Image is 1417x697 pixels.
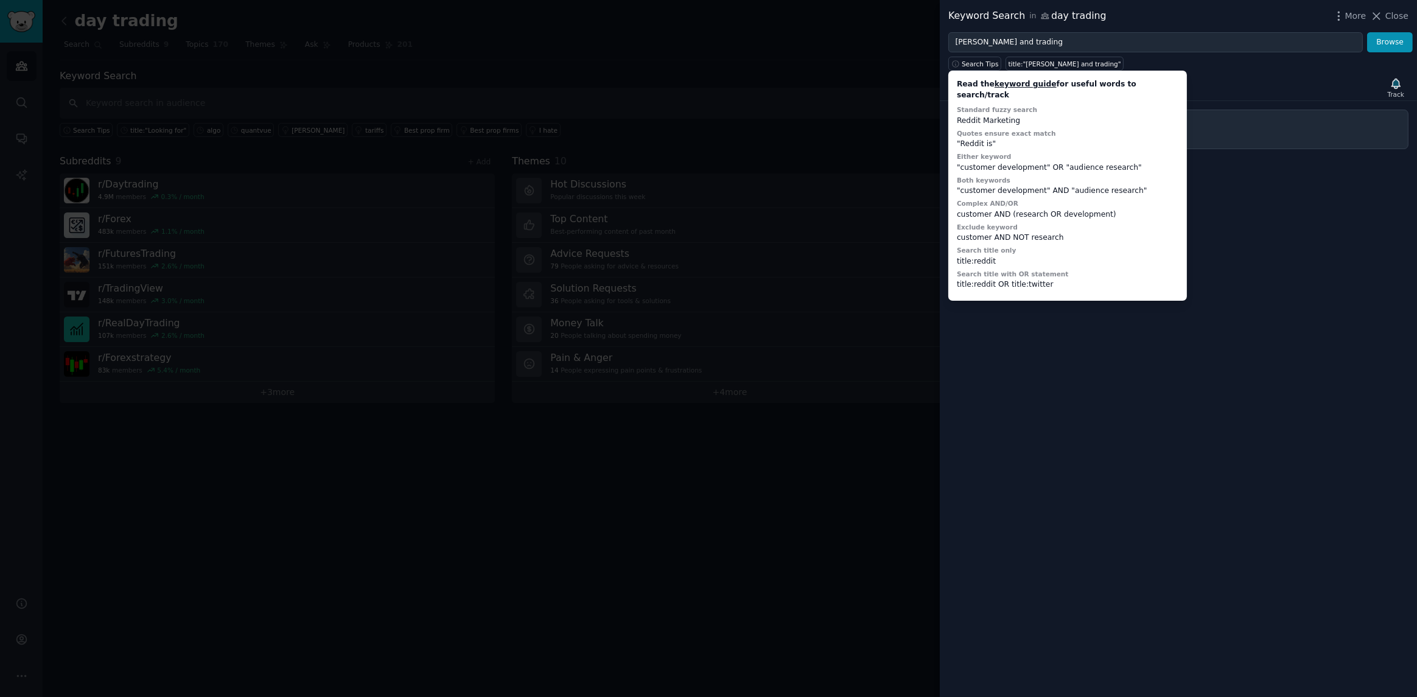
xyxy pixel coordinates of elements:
[957,270,1068,278] label: Search title with OR statement
[957,177,1010,184] label: Both keywords
[957,79,1178,100] div: Read the for useful words to search/track
[957,200,1018,207] label: Complex AND/OR
[957,223,1018,231] label: Exclude keyword
[948,32,1363,53] input: Try a keyword related to your business
[1384,75,1408,100] button: Track
[957,233,1178,243] div: customer AND NOT research
[948,9,1107,24] div: Keyword Search day trading
[995,80,1057,88] a: keyword guide
[1367,32,1413,53] button: Browse
[1006,57,1124,71] a: title:"[PERSON_NAME] and trading"
[1370,10,1408,23] button: Close
[957,279,1178,290] div: title:reddit OR title:twitter
[1385,10,1408,23] span: Close
[957,116,1178,127] div: Reddit Marketing
[1009,60,1121,68] div: title:"[PERSON_NAME] and trading"
[957,209,1178,220] div: customer AND (research OR development)
[948,57,1001,71] button: Search Tips
[1345,10,1366,23] span: More
[1332,10,1366,23] button: More
[957,163,1178,173] div: "customer development" OR "audience research"
[957,153,1012,160] label: Either keyword
[1388,90,1404,99] div: Track
[957,247,1016,254] label: Search title only
[957,106,1037,113] label: Standard fuzzy search
[962,60,999,68] span: Search Tips
[957,130,1056,137] label: Quotes ensure exact match
[957,139,1178,150] div: "Reddit is"
[1029,11,1036,22] span: in
[957,186,1178,197] div: "customer development" AND "audience research"
[957,256,1178,267] div: title:reddit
